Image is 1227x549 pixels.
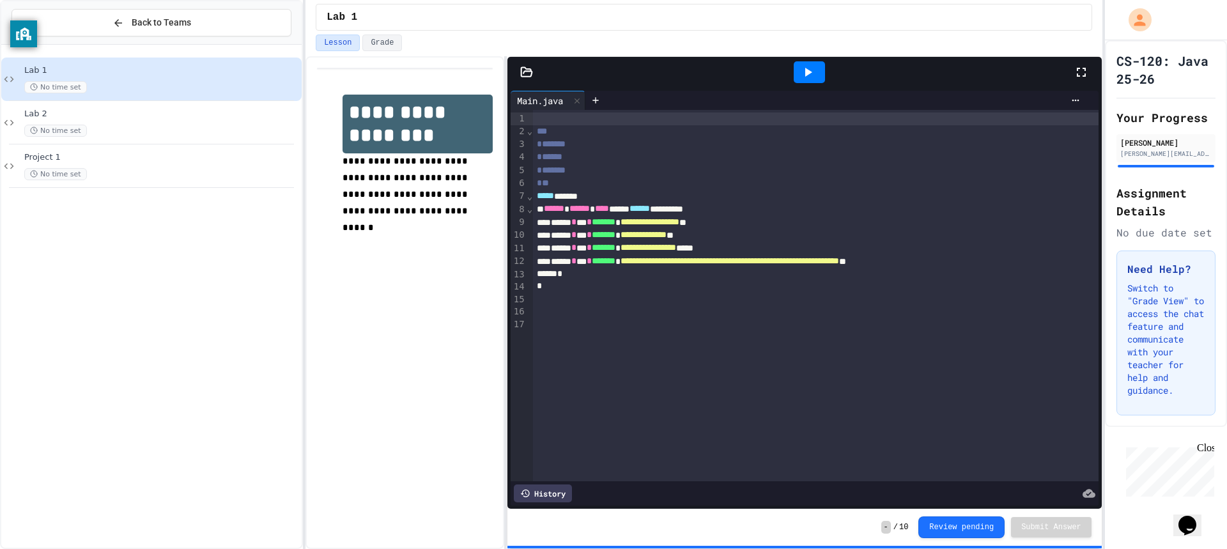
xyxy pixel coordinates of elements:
span: Project 1 [24,152,299,163]
div: Main.java [511,94,569,107]
span: Lab 1 [24,65,299,76]
span: Fold line [527,204,533,214]
button: privacy banner [10,20,37,47]
span: Lab 1 [327,10,357,25]
div: 16 [511,305,527,318]
div: [PERSON_NAME][EMAIL_ADDRESS][PERSON_NAME][DOMAIN_NAME] [1120,149,1212,159]
span: No time set [24,81,87,93]
h1: CS-120: Java 25-26 [1116,52,1215,88]
div: My Account [1115,5,1155,35]
span: - [881,521,891,534]
h3: Need Help? [1127,261,1205,277]
div: 10 [511,229,527,242]
div: Main.java [511,91,585,110]
div: 14 [511,281,527,293]
div: 7 [511,190,527,203]
span: Fold line [527,126,533,136]
div: 1 [511,112,527,125]
span: 10 [899,522,908,532]
div: 12 [511,255,527,268]
div: 5 [511,164,527,177]
div: 13 [511,268,527,281]
div: No due date set [1116,225,1215,240]
div: 8 [511,203,527,216]
div: 17 [511,318,527,331]
div: Chat with us now!Close [5,5,88,81]
span: No time set [24,125,87,137]
div: 2 [511,125,527,138]
button: Review pending [918,516,1005,538]
span: Fold line [527,191,533,201]
div: 9 [511,216,527,229]
h2: Your Progress [1116,109,1215,127]
div: 3 [511,138,527,151]
span: / [893,522,898,532]
span: Back to Teams [132,16,191,29]
button: Grade [362,35,402,51]
iframe: chat widget [1173,498,1214,536]
p: Switch to "Grade View" to access the chat feature and communicate with your teacher for help and ... [1127,282,1205,397]
div: 6 [511,177,527,190]
span: Submit Answer [1021,522,1081,532]
div: History [514,484,572,502]
div: 4 [511,151,527,164]
button: Lesson [316,35,360,51]
div: 15 [511,293,527,306]
button: Submit Answer [1011,517,1092,537]
div: [PERSON_NAME] [1120,137,1212,148]
span: Lab 2 [24,109,299,120]
h2: Assignment Details [1116,184,1215,220]
button: Back to Teams [12,9,291,36]
iframe: chat widget [1121,442,1214,497]
span: No time set [24,168,87,180]
div: 11 [511,242,527,255]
